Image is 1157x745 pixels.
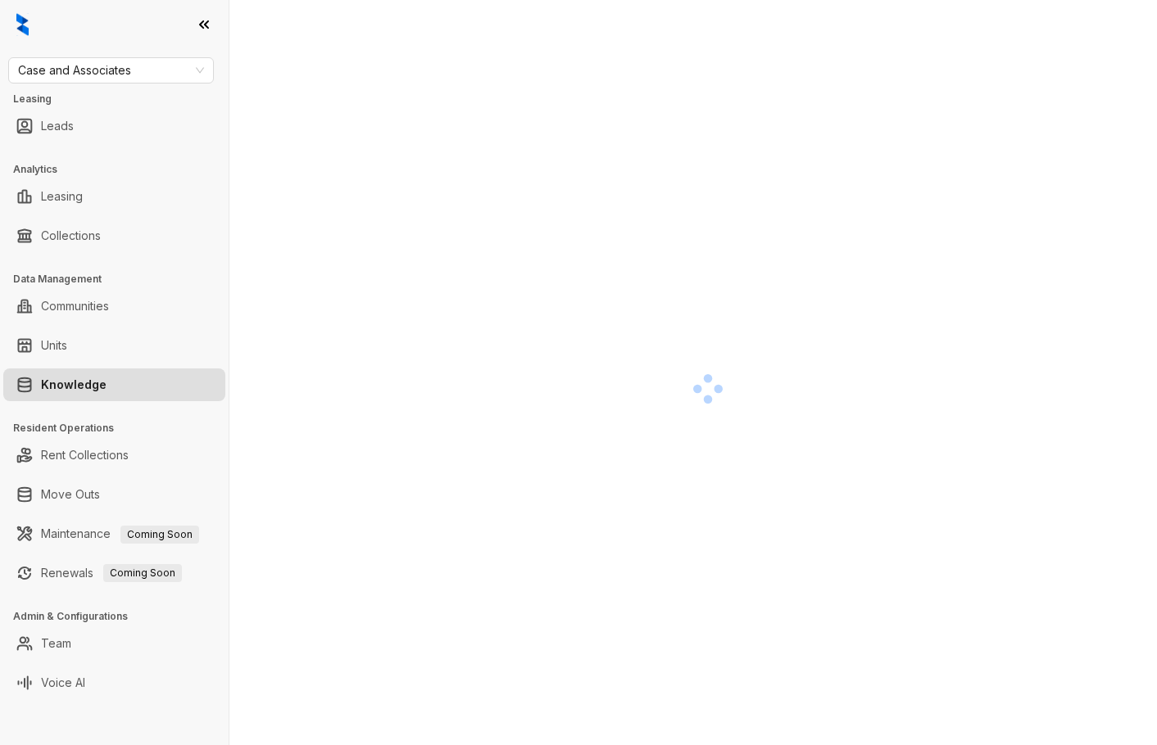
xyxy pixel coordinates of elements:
a: Leasing [41,180,83,213]
li: Renewals [3,557,225,589]
h3: Data Management [13,272,229,287]
li: Rent Collections [3,439,225,472]
img: logo [16,13,29,36]
li: Team [3,627,225,660]
a: RenewalsComing Soon [41,557,182,589]
a: Knowledge [41,368,107,401]
h3: Analytics [13,162,229,177]
span: Coming Soon [103,564,182,582]
li: Communities [3,290,225,323]
li: Collections [3,219,225,252]
li: Leads [3,110,225,142]
li: Move Outs [3,478,225,511]
a: Units [41,329,67,362]
a: Rent Collections [41,439,129,472]
a: Voice AI [41,666,85,699]
a: Team [41,627,71,660]
li: Knowledge [3,368,225,401]
span: Coming Soon [120,526,199,544]
span: Case and Associates [18,58,204,83]
li: Voice AI [3,666,225,699]
a: Move Outs [41,478,100,511]
li: Leasing [3,180,225,213]
a: Communities [41,290,109,323]
h3: Admin & Configurations [13,609,229,624]
li: Maintenance [3,517,225,550]
li: Units [3,329,225,362]
a: Leads [41,110,74,142]
a: Collections [41,219,101,252]
h3: Leasing [13,92,229,106]
h3: Resident Operations [13,421,229,436]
